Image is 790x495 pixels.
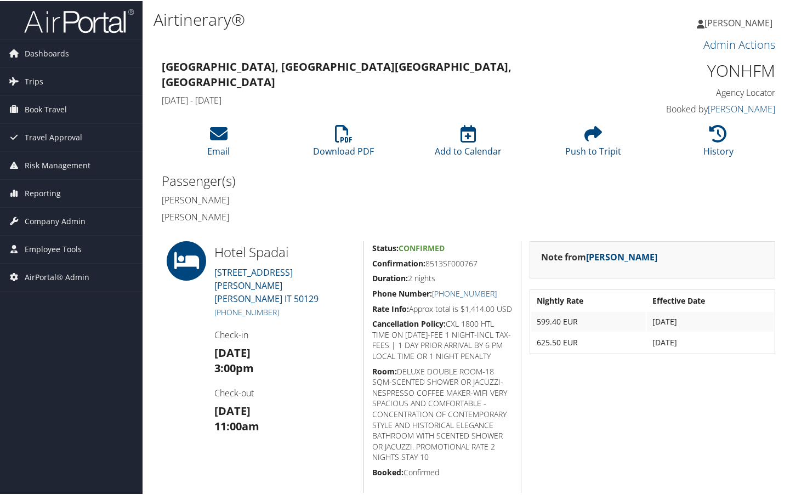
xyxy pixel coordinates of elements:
h5: DELUXE DOUBLE ROOM-18 SQM-SCENTED SHOWER OR JACUZZI-NESPRESSO COFFEE MAKER-WIFI VERY SPACIOUS AND... [372,365,513,462]
span: Travel Approval [25,123,82,150]
h4: Check-in [214,328,355,340]
strong: Booked: [372,466,403,476]
h4: [PERSON_NAME] [162,193,461,205]
th: Nightly Rate [531,290,646,310]
strong: Note from [541,250,657,262]
strong: [DATE] [214,344,251,359]
h1: Airtinerary® [154,7,573,30]
h5: CXL 1800 HTL TIME ON [DATE]-FEE 1 NIGHT-INCL TAX-FEES | 1 DAY PRIOR ARRIVAL BY 6 PM LOCAL TIME OR... [372,317,513,360]
a: [PHONE_NUMBER] [214,306,279,316]
strong: 3:00pm [214,360,254,374]
h4: [PERSON_NAME] [162,210,461,222]
strong: [GEOGRAPHIC_DATA], [GEOGRAPHIC_DATA] [GEOGRAPHIC_DATA], [GEOGRAPHIC_DATA] [162,58,511,88]
a: [PERSON_NAME] [697,5,783,38]
a: [PERSON_NAME] [708,102,775,114]
a: Add to Calendar [435,130,502,156]
span: Book Travel [25,95,67,122]
h5: Approx total is $1,414.00 USD [372,303,513,314]
a: Admin Actions [703,36,775,51]
h5: Confirmed [372,466,513,477]
a: [PERSON_NAME] [586,250,657,262]
img: airportal-logo.png [24,7,134,33]
h4: Agency Locator [634,86,775,98]
a: [PHONE_NUMBER] [432,287,497,298]
span: Company Admin [25,207,86,234]
td: [DATE] [647,311,774,331]
a: [STREET_ADDRESS][PERSON_NAME][PERSON_NAME] IT 50129 [214,265,319,304]
a: Email [207,130,230,156]
span: AirPortal® Admin [25,263,89,290]
strong: 11:00am [214,418,259,433]
h5: 8513SF000767 [372,257,513,268]
th: Effective Date [647,290,774,310]
strong: Duration: [372,272,408,282]
span: Reporting [25,179,61,206]
span: Employee Tools [25,235,82,262]
h2: Passenger(s) [162,170,461,189]
h1: YONHFM [634,58,775,81]
span: [PERSON_NAME] [704,16,772,28]
h4: Booked by [634,102,775,114]
td: 625.50 EUR [531,332,646,351]
strong: Status: [372,242,399,252]
a: History [703,130,734,156]
span: Trips [25,67,43,94]
span: Dashboards [25,39,69,66]
a: Download PDF [313,130,374,156]
strong: Cancellation Policy: [372,317,446,328]
h2: Hotel Spadai [214,242,355,260]
strong: [DATE] [214,402,251,417]
strong: Confirmation: [372,257,425,268]
strong: Room: [372,365,397,375]
span: Risk Management [25,151,90,178]
strong: Phone Number: [372,287,432,298]
a: Push to Tripit [565,130,621,156]
td: 599.40 EUR [531,311,646,331]
h4: Check-out [214,386,355,398]
h4: [DATE] - [DATE] [162,93,618,105]
td: [DATE] [647,332,774,351]
strong: Rate Info: [372,303,409,313]
span: Confirmed [399,242,445,252]
h5: 2 nights [372,272,513,283]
